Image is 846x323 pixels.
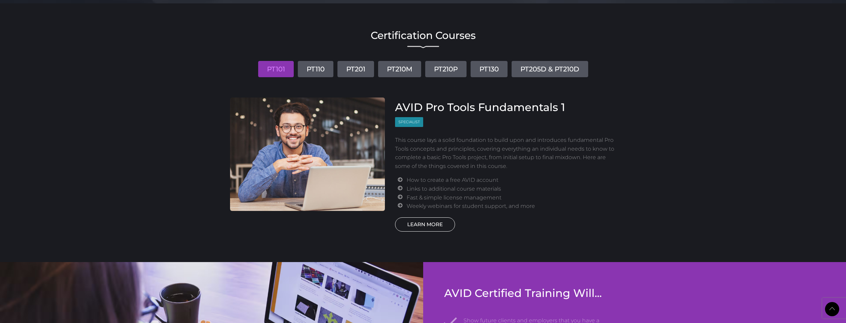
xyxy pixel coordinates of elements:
li: Weekly webinars for student support, and more [407,202,616,211]
img: decorative line [407,46,439,48]
h3: AVID Certified Training Will... [444,287,605,300]
li: Fast & simple license management [407,193,616,202]
a: PT110 [298,61,333,77]
a: PT210P [425,61,467,77]
span: Specialist [395,117,423,127]
a: PT130 [471,61,508,77]
h3: AVID Pro Tools Fundamentals 1 [395,101,616,114]
a: Back to Top [825,302,839,316]
a: LEARN MORE [395,217,455,232]
li: How to create a free AVID account [407,176,616,185]
p: This course lays a solid foundation to build upon and introduces fundamental Pro Tools concepts a... [395,136,616,170]
h2: Certification Courses [230,30,616,41]
a: PT201 [337,61,374,77]
li: Links to additional course materials [407,185,616,193]
img: AVID Pro Tools Fundamentals 1 Course [230,98,385,211]
a: PT210M [378,61,421,77]
a: PT101 [258,61,294,77]
a: PT205D & PT210D [512,61,588,77]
